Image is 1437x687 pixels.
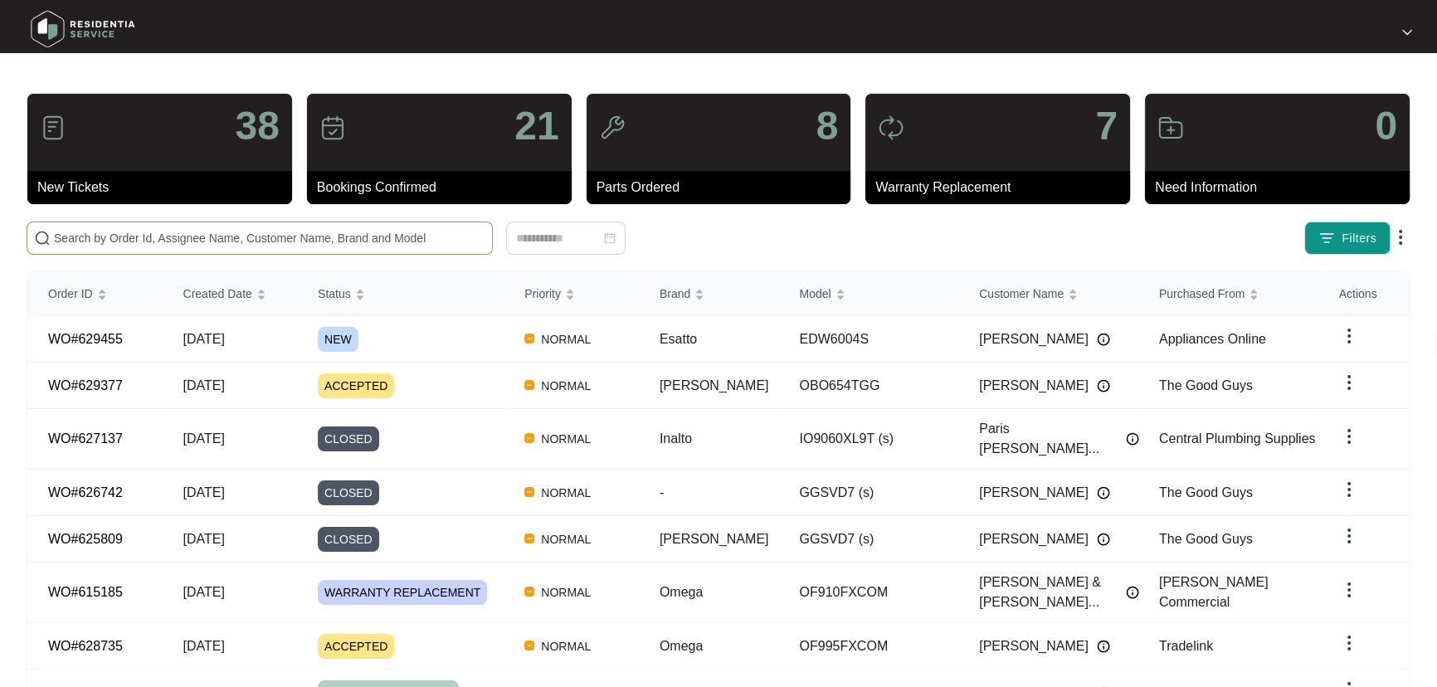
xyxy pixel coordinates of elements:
th: Model [779,272,959,316]
td: EDW6004S [779,316,959,363]
span: CLOSED [318,527,379,552]
span: [PERSON_NAME] [979,529,1089,549]
span: [PERSON_NAME] [660,378,769,392]
img: icon [599,114,626,141]
p: Parts Ordered [597,178,851,197]
span: Appliances Online [1159,332,1266,346]
span: ACCEPTED [318,634,394,659]
img: dropdown arrow [1339,480,1359,499]
span: [PERSON_NAME] [979,329,1089,349]
th: Purchased From [1139,272,1319,316]
img: dropdown arrow [1391,227,1410,247]
img: Info icon [1097,379,1110,392]
img: Vercel Logo [524,487,534,497]
span: Tradelink [1159,639,1213,653]
a: WO#629377 [48,378,123,392]
span: Model [799,285,831,303]
button: filter iconFilters [1304,222,1391,255]
th: Created Date [163,272,299,316]
img: Info icon [1097,486,1110,499]
th: Customer Name [959,272,1139,316]
input: Search by Order Id, Assignee Name, Customer Name, Brand and Model [54,229,485,247]
td: IO9060XL9T (s) [779,409,959,470]
span: Brand [660,285,690,303]
a: WO#626742 [48,485,123,499]
span: NEW [318,327,358,352]
td: GGSVD7 (s) [779,516,959,563]
span: NORMAL [534,429,597,449]
td: GGSVD7 (s) [779,470,959,516]
td: OF910FXCOM [779,563,959,623]
img: Info icon [1126,432,1139,446]
img: Info icon [1097,533,1110,546]
span: ACCEPTED [318,373,394,398]
span: The Good Guys [1159,485,1253,499]
span: The Good Guys [1159,378,1253,392]
span: NORMAL [534,636,597,656]
span: [DATE] [183,431,225,446]
span: Paris [PERSON_NAME]... [979,419,1118,459]
p: Need Information [1155,178,1410,197]
span: CLOSED [318,426,379,451]
span: [DATE] [183,485,225,499]
span: The Good Guys [1159,532,1253,546]
span: Priority [524,285,561,303]
p: Warranty Replacement [875,178,1130,197]
span: - [660,485,664,499]
span: NORMAL [534,582,597,602]
img: dropdown arrow [1339,373,1359,392]
span: WARRANTY REPLACEMENT [318,580,487,605]
span: Customer Name [979,285,1064,303]
span: Omega [660,585,703,599]
span: [PERSON_NAME] [979,636,1089,656]
img: Vercel Logo [524,380,534,390]
a: WO#628735 [48,639,123,653]
span: [DATE] [183,585,225,599]
span: NORMAL [534,329,597,349]
span: [PERSON_NAME] & [PERSON_NAME]... [979,572,1118,612]
span: CLOSED [318,480,379,505]
td: OBO654TGG [779,363,959,409]
a: WO#629455 [48,332,123,346]
img: dropdown arrow [1402,28,1412,37]
span: Purchased From [1159,285,1245,303]
img: Vercel Logo [524,334,534,343]
img: dropdown arrow [1339,426,1359,446]
span: Omega [660,639,703,653]
p: New Tickets [37,178,292,197]
p: 8 [816,106,839,146]
img: Info icon [1126,586,1139,599]
span: [PERSON_NAME] [979,376,1089,396]
img: search-icon [34,230,51,246]
span: [PERSON_NAME] [979,483,1089,503]
span: NORMAL [534,529,597,549]
span: Created Date [183,285,252,303]
img: Vercel Logo [524,587,534,597]
p: 0 [1375,106,1397,146]
img: Info icon [1097,640,1110,653]
p: 21 [514,106,558,146]
span: Inalto [660,431,692,446]
img: Vercel Logo [524,534,534,543]
p: 7 [1095,106,1118,146]
td: OF995FXCOM [779,623,959,670]
img: icon [40,114,66,141]
img: residentia service logo [25,4,141,54]
img: filter icon [1318,230,1335,246]
a: WO#615185 [48,585,123,599]
span: [DATE] [183,639,225,653]
img: icon [1157,114,1184,141]
span: [PERSON_NAME] Commercial [1159,575,1269,609]
span: Order ID [48,285,93,303]
span: NORMAL [534,376,597,396]
th: Order ID [28,272,163,316]
th: Actions [1319,272,1409,316]
span: [DATE] [183,332,225,346]
img: dropdown arrow [1339,580,1359,600]
img: Info icon [1097,333,1110,346]
img: dropdown arrow [1339,633,1359,653]
img: Vercel Logo [524,641,534,650]
span: Central Plumbing Supplies [1159,431,1316,446]
span: [DATE] [183,532,225,546]
img: dropdown arrow [1339,326,1359,346]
